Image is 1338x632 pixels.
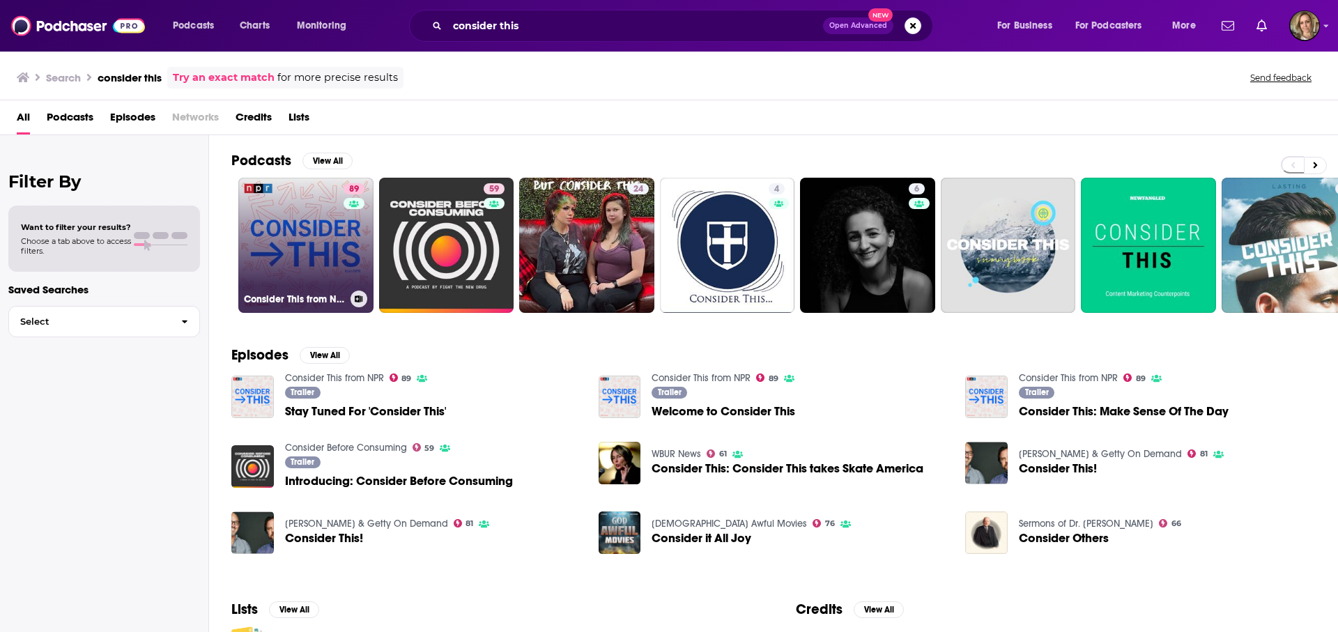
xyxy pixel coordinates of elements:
a: Armstrong & Getty On Demand [285,518,448,530]
span: Trailer [291,388,314,396]
span: Trailer [1025,388,1049,396]
img: Consider This! [231,511,274,554]
button: Open AdvancedNew [823,17,893,34]
img: Introducing: Consider Before Consuming [231,445,274,488]
img: Consider This! [965,442,1008,484]
a: 4 [660,178,795,313]
span: For Podcasters [1075,16,1142,36]
span: Select [9,317,170,326]
h2: Episodes [231,346,289,364]
button: View All [854,601,904,618]
a: Podcasts [47,106,93,134]
a: 89 [344,183,364,194]
span: Want to filter your results? [21,222,131,232]
button: open menu [287,15,364,37]
h2: Lists [231,601,258,618]
a: 6 [800,178,935,313]
span: for more precise results [277,70,398,86]
span: Consider This: Make Sense Of The Day [1019,406,1229,417]
span: 89 [1136,376,1146,382]
a: Consider This from NPR [1019,372,1118,384]
a: Consider it All Joy [652,532,751,544]
a: Consider Before Consuming [285,442,407,454]
h3: consider this [98,71,162,84]
a: EpisodesView All [231,346,350,364]
a: CreditsView All [796,601,904,618]
a: Lists [289,106,309,134]
span: Choose a tab above to access filters. [21,236,131,256]
a: 66 [1159,519,1181,527]
span: 89 [349,183,359,196]
button: View All [269,601,319,618]
span: 4 [774,183,779,196]
button: open menu [987,15,1070,37]
a: Show notifications dropdown [1216,14,1240,38]
span: 59 [424,445,434,452]
span: Podcasts [173,16,214,36]
h3: Consider This from NPR [244,293,345,305]
a: 59 [379,178,514,313]
button: Select [8,306,200,337]
a: Podchaser - Follow, Share and Rate Podcasts [11,13,145,39]
span: Charts [240,16,270,36]
span: For Business [997,16,1052,36]
a: Welcome to Consider This [599,376,641,418]
h3: Search [46,71,81,84]
h2: Filter By [8,171,200,192]
a: WBUR News [652,448,701,460]
button: Show profile menu [1289,10,1320,41]
a: 89Consider This from NPR [238,178,374,313]
a: 89 [390,373,412,382]
a: ListsView All [231,601,319,618]
img: Stay Tuned For 'Consider This' [231,376,274,418]
a: Introducing: Consider Before Consuming [285,475,513,487]
img: Consider Others [965,511,1008,554]
a: 89 [1123,373,1146,382]
a: Try an exact match [173,70,275,86]
span: 81 [1200,451,1208,457]
a: Consider This from NPR [652,372,751,384]
img: Consider This: Make Sense Of The Day [965,376,1008,418]
span: Credits [236,106,272,134]
a: Armstrong & Getty On Demand [1019,448,1182,460]
a: All [17,106,30,134]
button: open menu [163,15,232,37]
p: Saved Searches [8,283,200,296]
span: Networks [172,106,219,134]
a: Episodes [110,106,155,134]
a: Stay Tuned For 'Consider This' [285,406,446,417]
a: 24 [519,178,654,313]
span: Welcome to Consider This [652,406,795,417]
span: Trailer [658,388,682,396]
span: 24 [633,183,643,196]
img: Consider it All Joy [599,511,641,554]
span: 6 [914,183,919,196]
a: Charts [231,15,278,37]
button: View All [300,347,350,364]
button: View All [302,153,353,169]
a: Show notifications dropdown [1251,14,1272,38]
span: Consider Others [1019,532,1109,544]
a: 59 [413,443,435,452]
a: Consider This! [1019,463,1097,475]
a: Consider This from NPR [285,372,384,384]
span: 81 [466,521,473,527]
img: Consider This: Consider This takes Skate America [599,442,641,484]
span: More [1172,16,1196,36]
a: Consider This: Consider This takes Skate America [652,463,923,475]
span: 59 [489,183,499,196]
a: 6 [909,183,925,194]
